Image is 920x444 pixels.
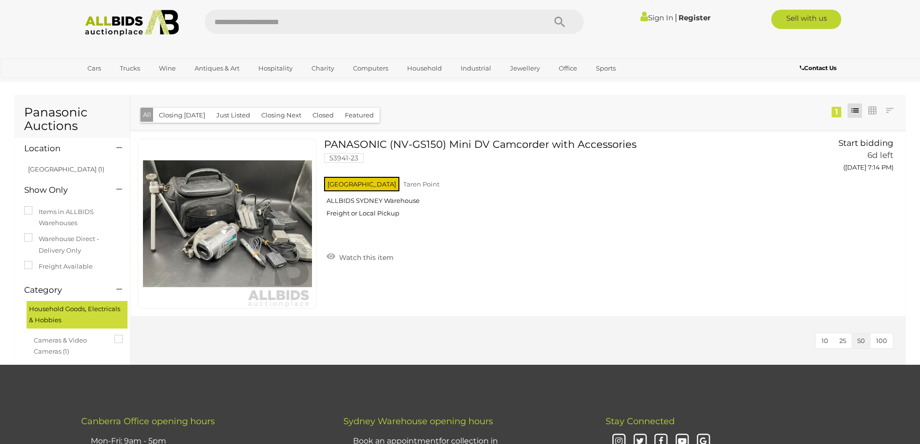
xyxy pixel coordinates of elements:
h4: Category [24,286,102,295]
button: 10 [816,333,834,348]
a: [GEOGRAPHIC_DATA] (1) [28,165,104,173]
a: Trucks [113,60,146,76]
a: Start bidding 6d left ([DATE] 7:14 PM) [784,139,896,176]
button: 25 [834,333,852,348]
button: Closing Next [255,108,307,123]
a: Contact Us [800,63,839,73]
a: PANASONIC (NV-GS150) Mini DV Camcorder with Accessories 53941-23 [GEOGRAPHIC_DATA] Taren Point AL... [331,139,769,225]
span: 10 [821,337,828,344]
a: Sign In [640,13,673,22]
label: Items in ALLBIDS Warehouses [24,206,120,229]
b: Contact Us [800,64,836,72]
span: | [675,12,677,23]
span: Watch this item [337,253,394,262]
a: Household [401,60,448,76]
span: Canberra Office opening hours [81,416,215,427]
label: Warehouse Direct - Delivery Only [24,233,120,256]
img: 53941-23a.jpeg [143,139,312,308]
a: Wine [153,60,182,76]
h4: Show Only [24,186,102,195]
a: Charity [305,60,340,76]
a: [GEOGRAPHIC_DATA] [81,76,162,92]
span: Start bidding [838,138,893,148]
button: All [141,108,154,122]
span: Stay Connected [606,416,675,427]
a: Cars [81,60,107,76]
a: Sell with us [771,10,841,29]
span: 100 [876,337,887,344]
h1: Panasonic Auctions [24,106,120,132]
a: Register [679,13,710,22]
div: Household Goods, Electricals & Hobbies [27,301,127,329]
button: 100 [870,333,893,348]
a: Antiques & Art [188,60,246,76]
label: Freight Available [24,261,93,272]
button: Closing [DATE] [153,108,211,123]
img: Allbids.com.au [80,10,184,36]
button: Search [536,10,584,34]
button: 50 [851,333,871,348]
a: Industrial [454,60,497,76]
span: Cameras & Video Cameras (1) [34,332,106,358]
a: Jewellery [504,60,546,76]
a: Computers [347,60,395,76]
h4: Location [24,144,102,153]
div: 1 [832,107,841,117]
a: Hospitality [252,60,299,76]
button: Closed [307,108,340,123]
a: Sports [590,60,622,76]
span: Sydney Warehouse opening hours [343,416,493,427]
a: Office [552,60,583,76]
span: 25 [839,337,846,344]
button: Just Listed [211,108,256,123]
a: Watch this item [324,249,396,264]
span: 50 [857,337,865,344]
button: Featured [339,108,380,123]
